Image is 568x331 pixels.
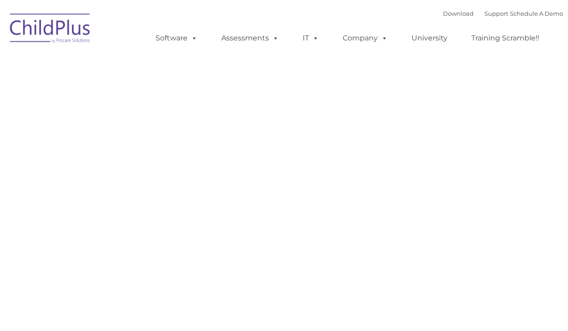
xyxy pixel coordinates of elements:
[403,29,456,47] a: University
[334,29,397,47] a: Company
[5,7,95,52] img: ChildPlus by Procare Solutions
[443,10,474,17] a: Download
[462,29,548,47] a: Training Scramble!!
[294,29,328,47] a: IT
[484,10,508,17] a: Support
[147,29,206,47] a: Software
[510,10,563,17] a: Schedule A Demo
[443,10,563,17] font: |
[212,29,288,47] a: Assessments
